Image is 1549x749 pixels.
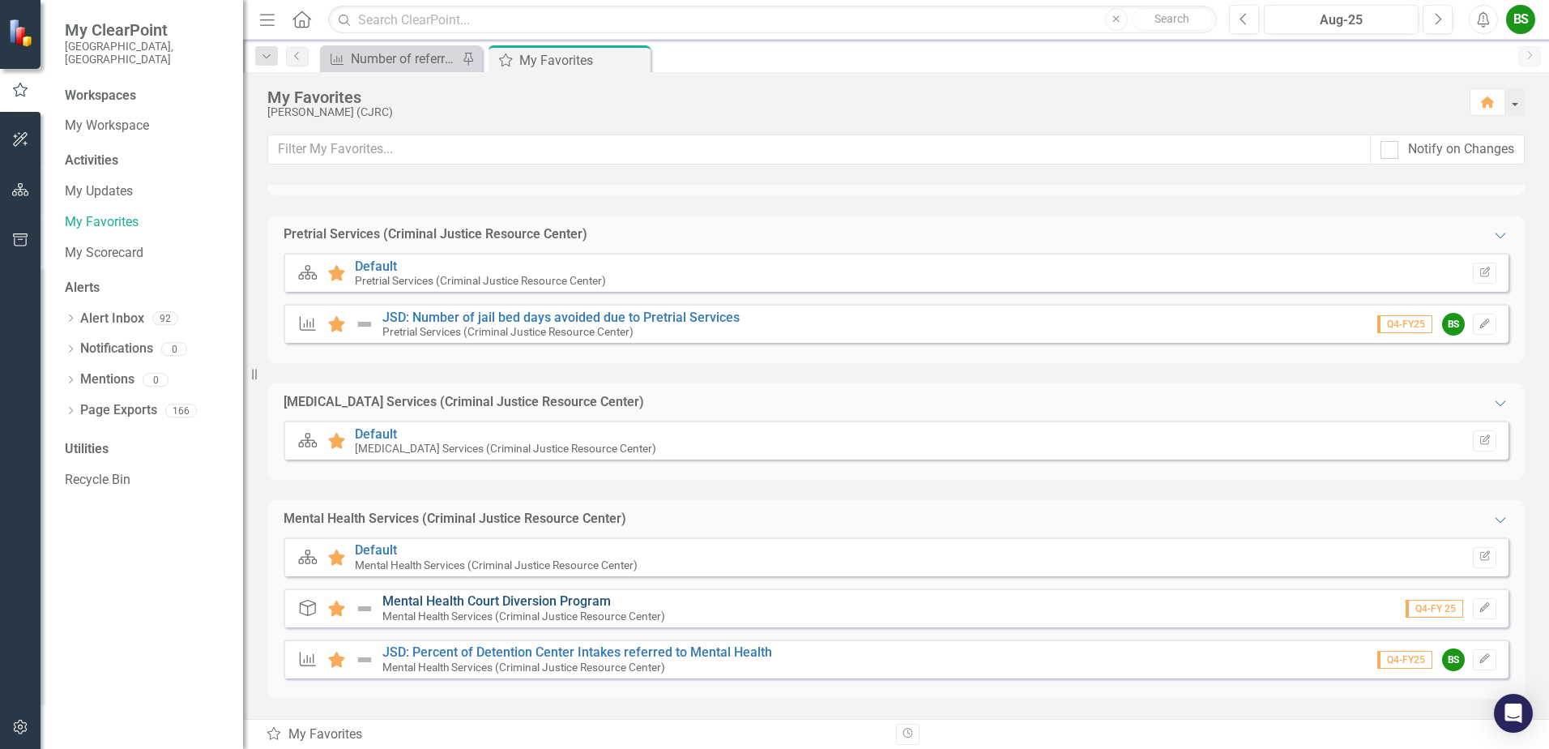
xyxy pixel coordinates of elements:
a: Alert Inbox [80,310,144,328]
span: Q4-FY 25 [1406,600,1463,618]
div: My Favorites [519,50,646,71]
div: Activities [65,152,227,170]
a: JSD: Number of jail bed days avoided due to Pretrial Services [382,310,740,325]
img: Not Defined [355,650,374,670]
div: My Favorites [266,725,884,744]
button: BS [1506,5,1535,34]
div: Notify on Changes [1408,140,1514,159]
small: Pretrial Services (Criminal Justice Resource Center) [355,274,606,287]
button: Aug-25 [1264,5,1419,34]
div: 92 [152,312,178,326]
a: My Updates [65,182,227,201]
span: Search [1154,12,1189,25]
a: My Workspace [65,117,227,135]
a: Default [355,542,397,558]
small: Mental Health Services (Criminal Justice Resource Center) [355,559,638,571]
div: BS [1442,648,1465,671]
img: Not Defined [355,599,374,618]
img: ClearPoint Strategy [8,19,36,47]
div: BS [1442,313,1465,336]
div: Alerts [65,279,227,297]
a: Recycle Bin [65,471,227,490]
a: JSD: Percent of Detention Center Intakes referred to Mental Health [382,644,772,660]
small: Mental Health Services (Criminal Justice Resource Center) [382,661,665,674]
div: Open Intercom Messenger [1494,694,1533,733]
div: Utilities [65,440,227,459]
a: Number of referrals for services STARR [324,49,458,69]
small: Pretrial Services (Criminal Justice Resource Center) [382,325,634,338]
small: Mental Health Services (Criminal Justice Resource Center) [382,610,665,623]
div: [PERSON_NAME] (CJRC) [267,106,1453,118]
a: Default [355,259,397,274]
div: 166 [165,404,197,417]
div: Mental Health Services (Criminal Justice Resource Center) [284,510,626,529]
span: Q4-FY25 [1377,315,1432,333]
a: Notifications [80,340,153,358]
span: My ClearPoint [65,20,227,40]
img: Not Defined [355,315,374,334]
div: 0 [143,373,169,387]
a: Default [355,426,397,442]
a: My Scorecard [65,244,227,263]
input: Filter My Favorites... [267,135,1371,165]
div: My Favorites [267,88,1453,106]
a: Mentions [80,370,134,389]
div: Pretrial Services (Criminal Justice Resource Center) [284,225,587,244]
a: My Favorites [65,213,227,232]
button: Search [1132,8,1213,31]
div: Workspaces [65,87,136,105]
div: [MEDICAL_DATA] Services (Criminal Justice Resource Center) [284,393,644,412]
a: Mental Health Court Diversion Program [382,593,611,609]
small: [MEDICAL_DATA] Services (Criminal Justice Resource Center) [355,442,656,455]
a: Page Exports [80,401,157,420]
div: Aug-25 [1269,11,1413,30]
input: Search ClearPoint... [328,6,1217,34]
div: Number of referrals for services STARR [351,49,458,69]
small: [GEOGRAPHIC_DATA], [GEOGRAPHIC_DATA] [65,40,227,66]
span: Q4-FY25 [1377,651,1432,669]
div: 0 [161,342,187,356]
